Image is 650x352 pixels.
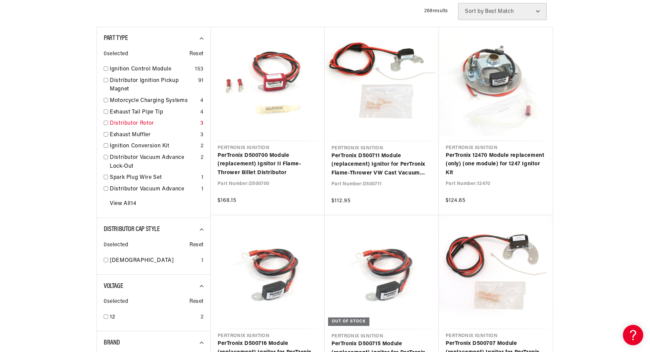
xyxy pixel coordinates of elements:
[200,97,204,105] div: 4
[110,173,199,182] a: Spark Plug Wire Set
[104,283,123,290] span: Voltage
[198,77,204,85] div: 91
[424,8,448,14] span: 268 results
[110,97,198,105] a: Motorcycle Charging Systems
[104,241,128,250] span: 0 selected
[201,313,204,322] div: 2
[201,185,204,194] div: 1
[110,108,198,117] a: Exhaust Tail Pipe Tip
[104,50,128,59] span: 0 selected
[110,142,198,151] a: Ignition Conversion Kit
[201,256,204,265] div: 1
[104,35,128,42] span: Part Type
[110,256,199,265] a: [DEMOGRAPHIC_DATA]
[110,185,199,194] a: Distributor Vacuum Advance
[446,151,546,178] a: PerTronix 12470 Module replacement (only) (one module) for 1247 Ignitor Kit
[218,151,318,178] a: PerTronix D500700 Module (replacement) Ignitor II Flame-Thrower Billet Distributor
[200,131,204,140] div: 3
[104,297,128,306] span: 0 selected
[331,152,432,178] a: PerTronix D500711 Module (replacement) Ignitor for PerTronix Flame-Thrower VW Cast Vacuum Distrib...
[104,339,120,346] span: Brand
[110,200,136,208] a: View All 14
[110,153,198,171] a: Distributor Vacuum Advance Lock-Out
[201,153,204,162] div: 2
[200,119,204,128] div: 3
[465,9,484,14] span: Sort by
[201,173,204,182] div: 1
[200,108,204,117] div: 4
[189,50,204,59] span: Reset
[110,131,198,140] a: Exhaust Muffler
[201,142,204,151] div: 2
[110,313,198,322] a: 12
[458,3,547,20] select: Sort by
[195,65,204,74] div: 153
[189,241,204,250] span: Reset
[110,65,192,74] a: Ignition Control Module
[104,226,160,233] span: Distributor Cap Style
[110,77,196,94] a: Distributor Ignition Pickup Magnet
[110,119,198,128] a: Distributor Rotor
[189,297,204,306] span: Reset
